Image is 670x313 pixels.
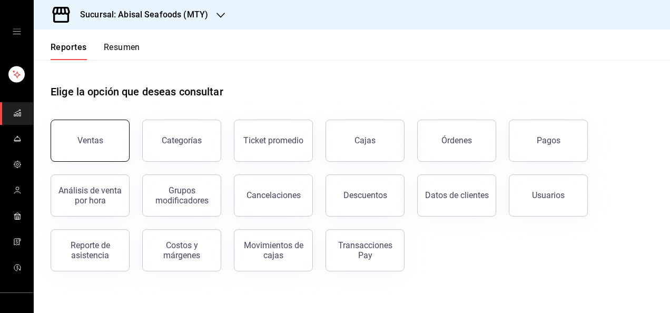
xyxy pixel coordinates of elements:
[77,135,103,145] div: Ventas
[441,135,472,145] div: Órdenes
[509,120,588,162] button: Pagos
[51,42,87,60] button: Reportes
[72,8,208,21] h3: Sucursal: Abisal Seafoods (MTY)
[332,240,398,260] div: Transacciones Pay
[326,174,405,217] button: Descuentos
[509,174,588,217] button: Usuarios
[142,174,221,217] button: Grupos modificadores
[51,174,130,217] button: Análisis de venta por hora
[354,134,376,147] div: Cajas
[326,120,405,162] a: Cajas
[57,185,123,206] div: Análisis de venta por hora
[51,84,223,100] h1: Elige la opción que deseas consultar
[142,229,221,271] button: Costos y márgenes
[234,229,313,271] button: Movimientos de cajas
[104,42,140,60] button: Resumen
[247,190,301,200] div: Cancelaciones
[234,120,313,162] button: Ticket promedio
[57,240,123,260] div: Reporte de asistencia
[13,27,21,36] button: open drawer
[149,240,214,260] div: Costos y márgenes
[51,229,130,271] button: Reporte de asistencia
[243,135,303,145] div: Ticket promedio
[425,190,489,200] div: Datos de clientes
[532,190,565,200] div: Usuarios
[162,135,202,145] div: Categorías
[234,174,313,217] button: Cancelaciones
[326,229,405,271] button: Transacciones Pay
[417,174,496,217] button: Datos de clientes
[149,185,214,206] div: Grupos modificadores
[142,120,221,162] button: Categorías
[537,135,560,145] div: Pagos
[241,240,306,260] div: Movimientos de cajas
[417,120,496,162] button: Órdenes
[343,190,387,200] div: Descuentos
[51,42,140,60] div: navigation tabs
[51,120,130,162] button: Ventas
